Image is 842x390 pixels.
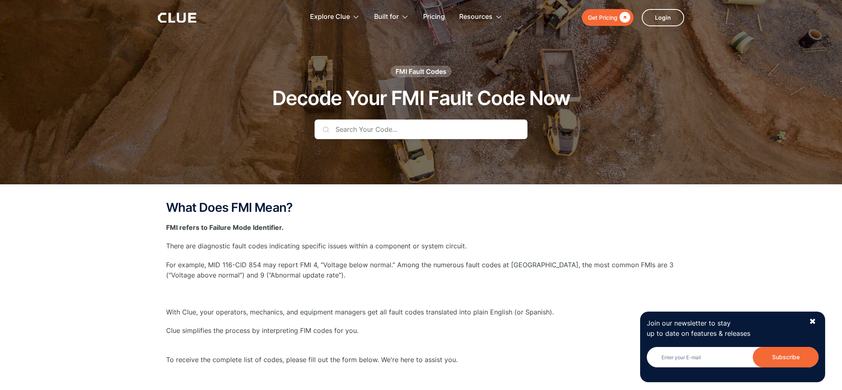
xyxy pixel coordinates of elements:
p: Clue simplifies the process by interpreting FIM codes for you. ‍ [166,326,676,346]
p: ‍ [166,373,676,383]
p: For example, MID 116-CID 854 may report FMI 4, “Voltage below normal.” Among the numerous fault c... [166,260,676,280]
form: Newsletter [647,347,819,376]
input: Search Your Code... [315,119,527,139]
h2: What Does FMI Mean? [166,201,676,214]
h1: Decode Your FMI Fault Code Now [272,87,570,109]
div: Explore Clue [310,4,350,30]
a: Login [642,9,684,26]
input: Enter your E-mail [647,347,819,367]
input: Subscribe [753,347,819,367]
div: Resources [459,4,493,30]
div:  [618,12,630,23]
p: To receive the complete list of codes, please fill out the form below. We're here to assist you. [166,355,676,365]
div: Resources [459,4,502,30]
p: ‍ [166,289,676,299]
a: Get Pricing [582,9,634,26]
div: FMI Fault Codes [396,67,446,76]
div: Explore Clue [310,4,360,30]
div: ✖ [809,317,816,327]
p: With Clue, your operators, mechanics, and equipment managers get all fault codes translated into ... [166,307,676,317]
div: Get Pricing [588,12,618,23]
strong: FMI refers to Failure Mode Identifier. [166,223,284,232]
div: Built for [374,4,409,30]
p: Join our newsletter to stay up to date on features & releases [647,318,801,339]
a: Pricing [423,4,445,30]
div: Built for [374,4,399,30]
p: There are diagnostic fault codes indicating specific issues within a component or system circuit. [166,241,676,251]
